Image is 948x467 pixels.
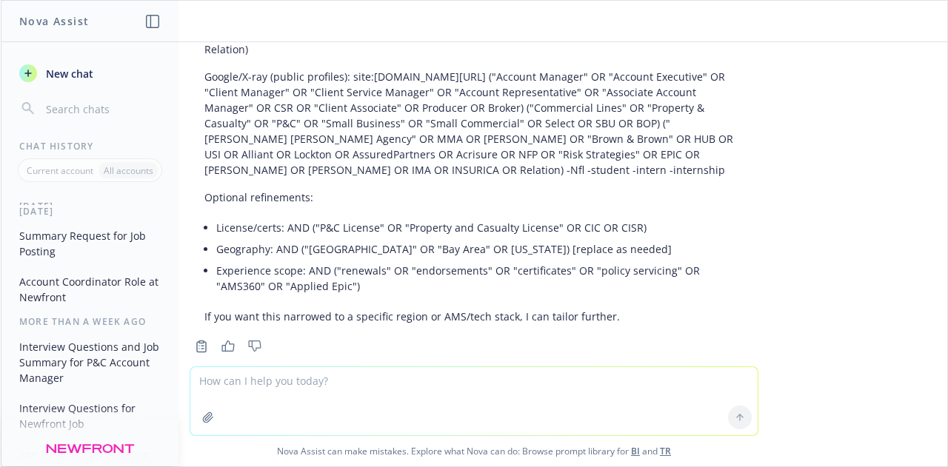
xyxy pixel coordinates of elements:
[216,238,744,260] li: Geography: AND ("[GEOGRAPHIC_DATA]" OR "Bay Area" OR [US_STATE]) [replace as needed]
[204,309,744,324] p: If you want this narrowed to a specific region or AMS/tech stack, I can tailor further.
[195,340,208,353] svg: Copy to clipboard
[13,335,167,390] button: Interview Questions and Job Summary for P&C Account Manager
[104,164,153,177] p: All accounts
[204,69,744,178] p: Google/X-ray (public profiles): site:[DOMAIN_NAME][URL] ("Account Manager" OR "Account Executive"...
[204,189,744,205] p: Optional refinements:
[1,140,178,152] div: Chat History
[13,60,167,87] button: New chat
[7,436,941,466] span: Nova Assist can make mistakes. Explore what Nova can do: Browse prompt library for and
[1,205,178,218] div: [DATE]
[13,396,167,436] button: Interview Questions for Newfront Job
[216,217,744,238] li: License/certs: AND ("P&C License" OR "Property and Casualty License" OR CIC OR CISR)
[660,445,671,457] a: TR
[43,98,161,119] input: Search chats
[43,66,93,81] span: New chat
[1,315,178,328] div: More than a week ago
[1,200,178,212] div: [DATE]
[19,13,89,29] h1: Nova Assist
[27,164,93,177] p: Current account
[216,260,744,297] li: Experience scope: AND ("renewals" OR "endorsements" OR "certificates" OR "policy servicing" OR "A...
[631,445,640,457] a: BI
[13,224,167,263] button: Summary Request for Job Posting
[243,336,267,357] button: Thumbs down
[13,269,167,309] button: Account Coordinator Role at Newfront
